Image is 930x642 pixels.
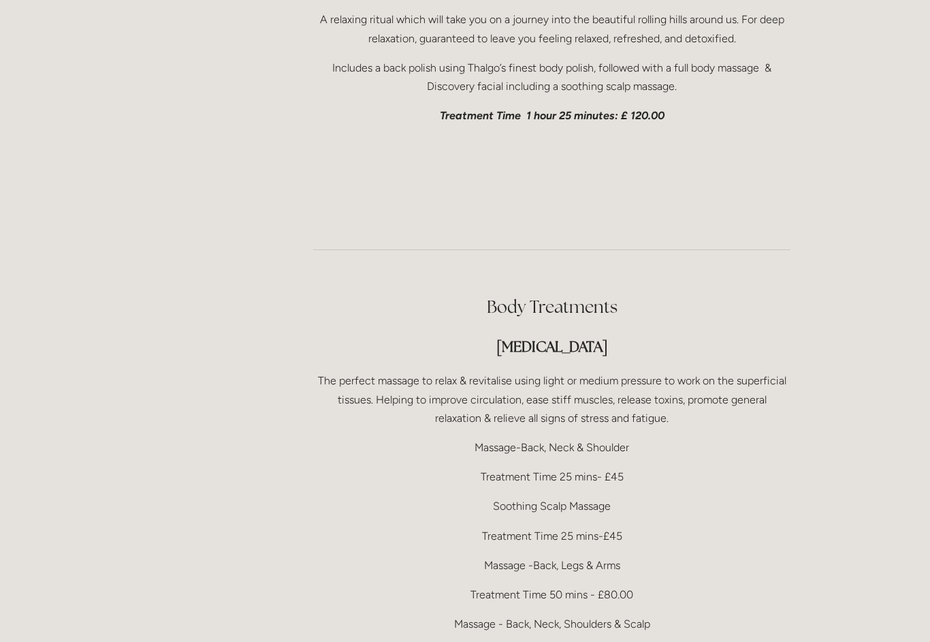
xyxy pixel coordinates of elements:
p: Massage -Back, Legs & Arms [313,556,790,575]
strong: [MEDICAL_DATA] [496,337,608,356]
p: The perfect massage to relax & revitalise using light or medium pressure to work on the superfici... [313,371,790,427]
p: Includes a back polish using Thalgo’s finest body polish, followed with a full body massage & Dis... [313,59,790,95]
p: Treatment Time 25 mins-£45 [313,527,790,545]
h2: Body Treatments [313,295,790,319]
p: Treatment Time 50 mins - £80.00 [313,585,790,604]
em: Treatment Time 1 hour 25 minutes: £ 120.00 [440,109,664,122]
p: Treatment Time 25 mins- £45 [313,468,790,486]
p: Massage - Back, Neck, Shoulders & Scalp [313,615,790,633]
p: A relaxing ritual which will take you on a journey into the beautiful rolling hills around us. Fo... [313,10,790,47]
p: Soothing Scalp Massage [313,497,790,515]
p: Massage-Back, Neck & Shoulder [313,438,790,457]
